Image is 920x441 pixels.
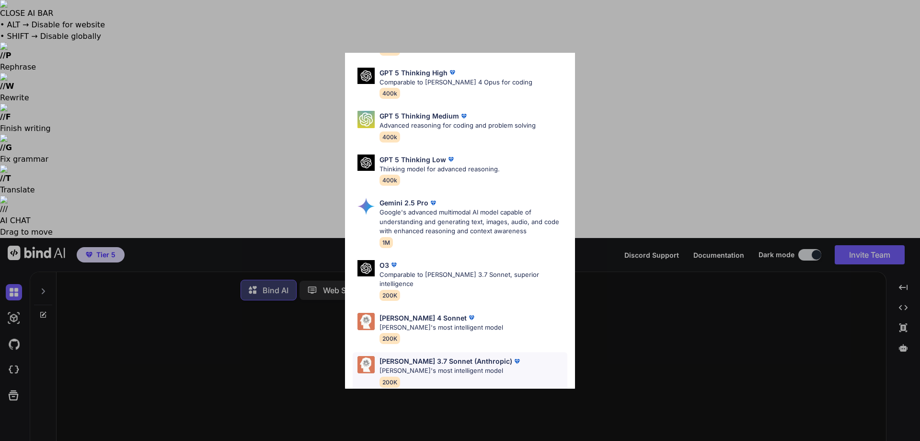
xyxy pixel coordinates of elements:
[379,260,389,270] p: O3
[379,333,400,344] span: 200K
[379,356,512,366] p: [PERSON_NAME] 3.7 Sonnet (Anthropic)
[379,270,567,289] p: Comparable to [PERSON_NAME] 3.7 Sonnet, superior intelligence
[357,313,375,330] img: Pick Models
[379,323,503,333] p: [PERSON_NAME]'s most intelligent model
[357,260,375,277] img: Pick Models
[379,366,522,376] p: [PERSON_NAME]'s most intelligent model
[379,290,400,301] span: 200K
[467,313,476,322] img: premium
[512,357,522,366] img: premium
[357,356,375,373] img: Pick Models
[379,377,400,388] span: 200K
[389,260,399,270] img: premium
[379,237,393,248] span: 1M
[379,313,467,323] p: [PERSON_NAME] 4 Sonnet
